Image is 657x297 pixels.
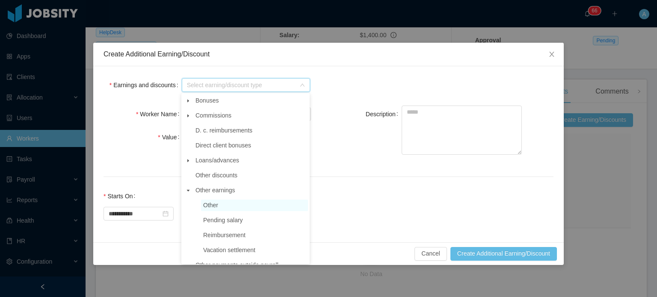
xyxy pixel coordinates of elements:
i: icon: caret-down [186,159,190,163]
span: Other discounts [193,170,308,181]
label: Earnings and discounts [109,82,182,88]
span: Other [201,200,308,211]
span: Commissions [195,112,231,119]
i: icon: caret-down [186,188,190,193]
label: Starts On [104,193,139,200]
span: Reimbursement [203,232,246,238]
label: Description [366,111,402,118]
textarea: Description [402,106,522,155]
span: Direct client bonuses [195,142,251,149]
i: icon: caret-down [186,99,190,103]
button: Close [540,43,564,67]
span: Other discounts [195,172,237,179]
div: Create Additional Earning/Discount [104,50,553,59]
span: Other [203,202,218,209]
span: D. c. reimbursements [193,125,308,136]
span: Commissions [193,110,308,121]
span: D. c. reimbursements [195,127,252,134]
span: Reimbursement [201,229,308,241]
button: Create Additional Earning/Discount [450,247,557,261]
span: Bonuses [195,97,219,104]
span: Loans/advances [193,155,308,166]
i: icon: calendar [163,211,169,217]
span: Other payments outside payroll [193,259,308,271]
span: Pending salary [203,217,243,223]
span: Pending salary [201,215,308,226]
span: Other payments outside payroll [195,262,278,268]
span: Vacation settlement [201,244,308,256]
span: Vacation settlement [203,247,255,253]
label: Worker Name [136,111,183,118]
span: Bonuses [193,95,308,106]
span: Other earnings [193,185,308,196]
i: icon: down [300,82,305,88]
span: Direct client bonuses [193,140,308,151]
span: Other earnings [195,187,235,194]
span: Select earning/discount type [187,81,296,89]
i: icon: close [548,51,555,58]
span: Loans/advances [195,157,239,164]
button: Cancel [414,247,447,261]
i: icon: caret-down [186,114,190,118]
label: Value [158,134,183,141]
